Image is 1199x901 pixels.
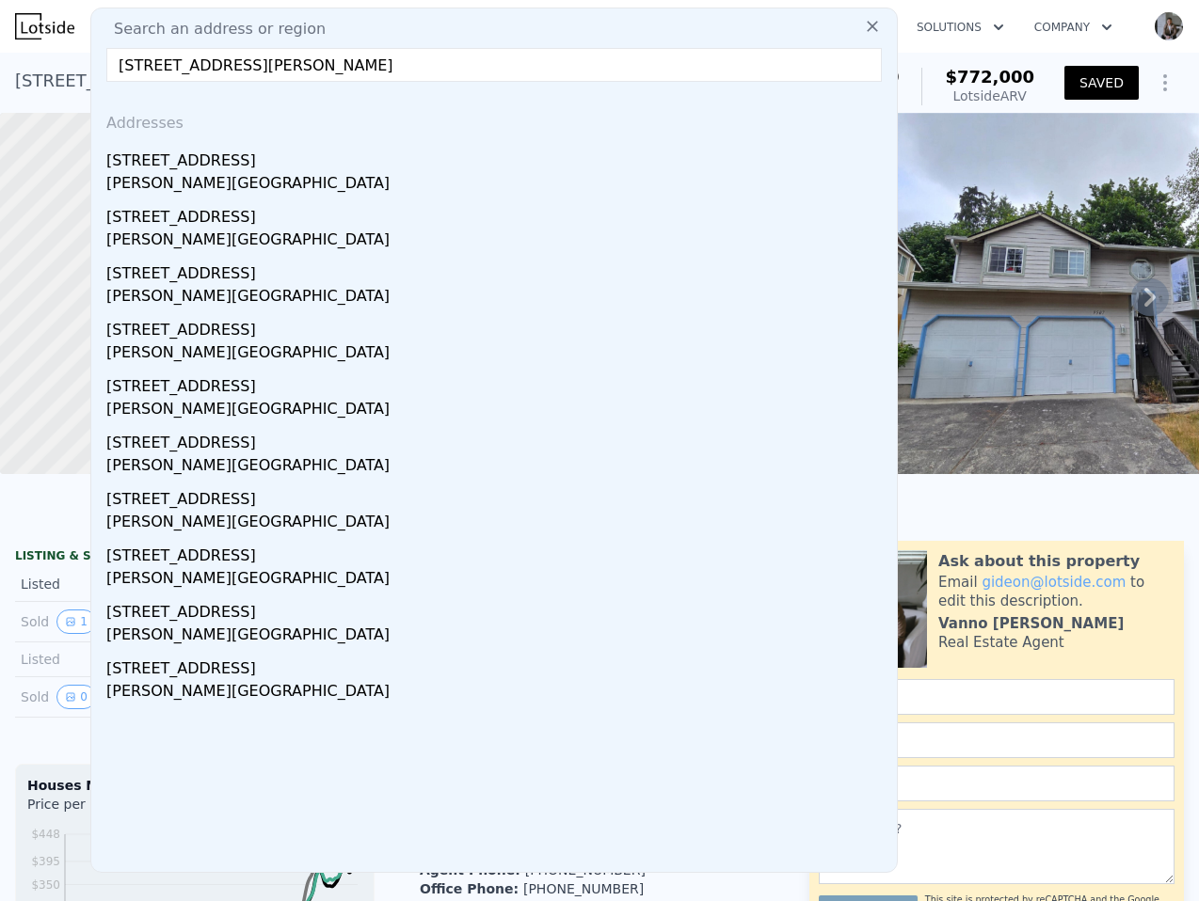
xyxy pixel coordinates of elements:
div: [STREET_ADDRESS] [106,255,889,285]
div: Ask about this property [938,550,1140,573]
span: Office Phone: [420,881,523,896]
div: Sold [21,609,180,634]
input: Email [819,722,1175,758]
button: SAVED [1064,66,1139,100]
tspan: $350 [31,878,60,892]
button: Solutions [902,10,1019,44]
div: Listed [21,650,180,669]
input: Name [819,679,1175,715]
div: [PERSON_NAME][GEOGRAPHIC_DATA] [106,454,889,481]
li: [PHONE_NUMBER] [420,879,779,898]
div: Price per Square Foot [27,795,195,825]
div: Listed [21,575,180,593]
div: [STREET_ADDRESS] [106,481,889,511]
div: [STREET_ADDRESS] [106,198,889,229]
a: gideon@lotside.com [982,574,1126,591]
img: avatar [1154,11,1184,41]
span: Search an address or region [99,18,326,40]
div: Email to edit this description. [938,573,1175,610]
div: [PERSON_NAME][GEOGRAPHIC_DATA] [106,172,889,198]
div: Real Estate Agent [938,633,1064,652]
div: [PERSON_NAME][GEOGRAPHIC_DATA] [106,285,889,311]
div: [STREET_ADDRESS] [106,593,889,624]
input: Enter an address, city, region, neighborhood or zip code [106,48,882,82]
div: Vanno [PERSON_NAME] [938,614,1124,633]
div: [STREET_ADDRESS] [106,537,889,567]
button: View historical data [56,685,96,709]
button: Company [1019,10,1127,44]
tspan: $448 [31,828,60,841]
button: View historical data [56,609,96,634]
div: [STREET_ADDRESS] [106,368,889,398]
div: Addresses [99,97,889,142]
div: Sold [21,685,180,709]
div: [PERSON_NAME][GEOGRAPHIC_DATA] [106,567,889,593]
span: $772,000 [945,67,1034,87]
div: [PERSON_NAME][GEOGRAPHIC_DATA] [106,398,889,424]
div: [PERSON_NAME][GEOGRAPHIC_DATA] [106,511,889,537]
tspan: $395 [31,855,60,868]
input: Phone [819,766,1175,801]
div: [PERSON_NAME][GEOGRAPHIC_DATA] [106,229,889,255]
div: Lotside ARV [945,87,1034,105]
button: Show Options [1146,64,1184,102]
div: [PERSON_NAME][GEOGRAPHIC_DATA] [106,680,889,706]
div: [PERSON_NAME][GEOGRAPHIC_DATA] [106,341,889,368]
img: Lotside [15,13,74,40]
div: [STREET_ADDRESS] [106,424,889,454]
div: [STREET_ADDRESS] , Lake [PERSON_NAME] , WA 98258 [15,68,477,94]
div: Houses Median Sale [27,776,362,795]
div: [STREET_ADDRESS] [106,142,889,172]
div: LISTING & SALE HISTORY [15,548,375,567]
div: [STREET_ADDRESS] [106,650,889,680]
div: [STREET_ADDRESS] [106,311,889,341]
div: [PERSON_NAME][GEOGRAPHIC_DATA] [106,624,889,650]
